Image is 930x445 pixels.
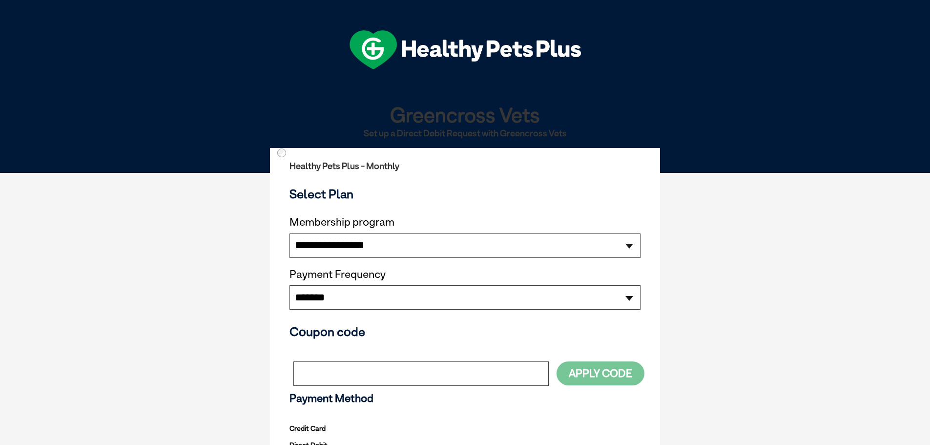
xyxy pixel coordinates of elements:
[289,187,641,201] h3: Select Plan
[289,268,386,281] label: Payment Frequency
[289,161,641,171] h2: Healthy Pets Plus - Monthly
[289,422,326,435] label: Credit Card
[277,148,286,157] input: Direct Debit
[557,361,644,385] button: Apply Code
[289,324,641,339] h3: Coupon code
[274,104,656,126] h1: Greencross Vets
[274,128,656,138] h2: Set up a Direct Debit Request with Greencross Vets
[289,216,641,229] label: Membership program
[350,30,581,69] img: hpp-logo-landscape-green-white.png
[289,392,641,405] h3: Payment Method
